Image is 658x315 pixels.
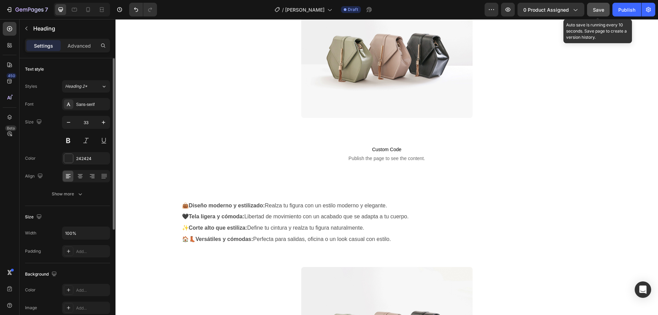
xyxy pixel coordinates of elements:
[7,73,16,78] div: 450
[129,3,157,16] div: Undo/Redo
[285,6,325,13] span: [PERSON_NAME]
[25,101,34,107] div: Font
[76,249,108,255] div: Add...
[517,3,584,16] button: 0 product assigned
[612,3,641,16] button: Publish
[25,83,37,89] div: Styles
[25,248,41,254] div: Padding
[76,287,108,293] div: Add...
[635,281,651,298] div: Open Intercom Messenger
[25,66,44,72] div: Text style
[68,42,91,49] p: Advanced
[25,230,36,236] div: Width
[62,227,110,239] input: Auto
[348,7,358,13] span: Draft
[25,118,43,127] div: Size
[65,83,87,89] span: Heading 2*
[25,213,43,222] div: Size
[45,5,48,14] p: 7
[523,6,569,13] span: 0 product assigned
[25,287,36,293] div: Color
[62,80,110,93] button: Heading 2*
[76,101,108,108] div: Sans-serif
[33,24,107,33] p: Heading
[76,156,108,162] div: 242424
[5,125,16,131] div: Beta
[34,42,53,49] p: Settings
[52,191,84,197] div: Show more
[3,3,51,16] button: 7
[25,188,110,200] button: Show more
[115,19,658,315] iframe: Design area
[25,270,58,279] div: Background
[76,305,108,311] div: Add...
[25,305,37,311] div: Image
[618,6,635,13] div: Publish
[25,172,44,181] div: Align
[593,7,604,13] span: Save
[282,6,284,13] span: /
[25,155,36,161] div: Color
[587,3,610,16] button: Save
